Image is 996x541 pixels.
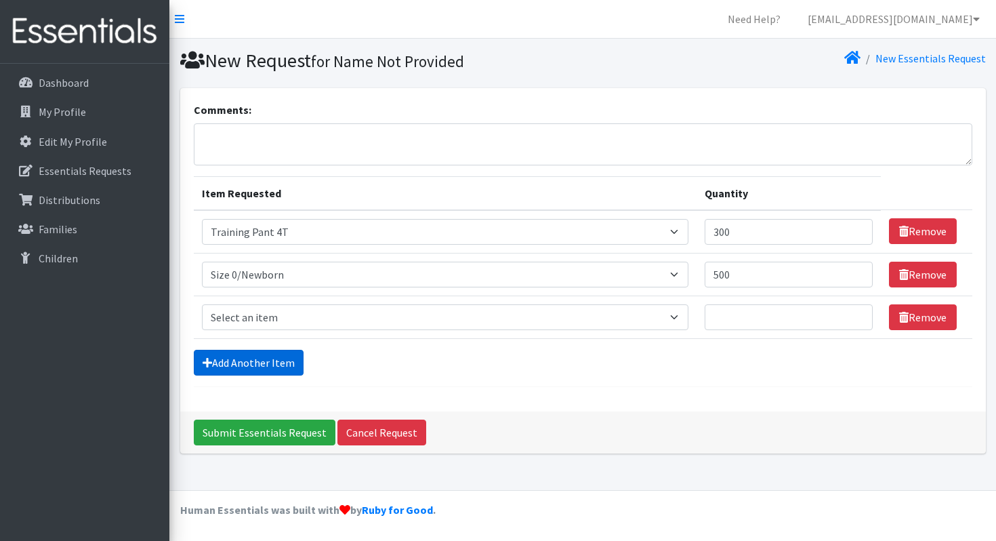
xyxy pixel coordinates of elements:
th: Item Requested [194,176,697,210]
p: Families [39,222,77,236]
p: Distributions [39,193,100,207]
a: Dashboard [5,69,164,96]
small: for Name Not Provided [311,52,464,71]
a: Children [5,245,164,272]
p: Edit My Profile [39,135,107,148]
th: Quantity [697,176,881,210]
a: Distributions [5,186,164,214]
a: Remove [889,304,957,330]
input: Submit Essentials Request [194,420,335,445]
label: Comments: [194,102,251,118]
p: My Profile [39,105,86,119]
a: Remove [889,262,957,287]
a: Families [5,216,164,243]
img: HumanEssentials [5,9,164,54]
strong: Human Essentials was built with by . [180,503,436,517]
p: Essentials Requests [39,164,131,178]
a: My Profile [5,98,164,125]
a: Add Another Item [194,350,304,376]
a: [EMAIL_ADDRESS][DOMAIN_NAME] [797,5,991,33]
a: New Essentials Request [875,52,986,65]
a: Cancel Request [337,420,426,445]
a: Need Help? [717,5,791,33]
p: Children [39,252,78,265]
a: Remove [889,218,957,244]
a: Edit My Profile [5,128,164,155]
h1: New Request [180,49,578,73]
a: Essentials Requests [5,157,164,184]
p: Dashboard [39,76,89,89]
a: Ruby for Good [362,503,433,517]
